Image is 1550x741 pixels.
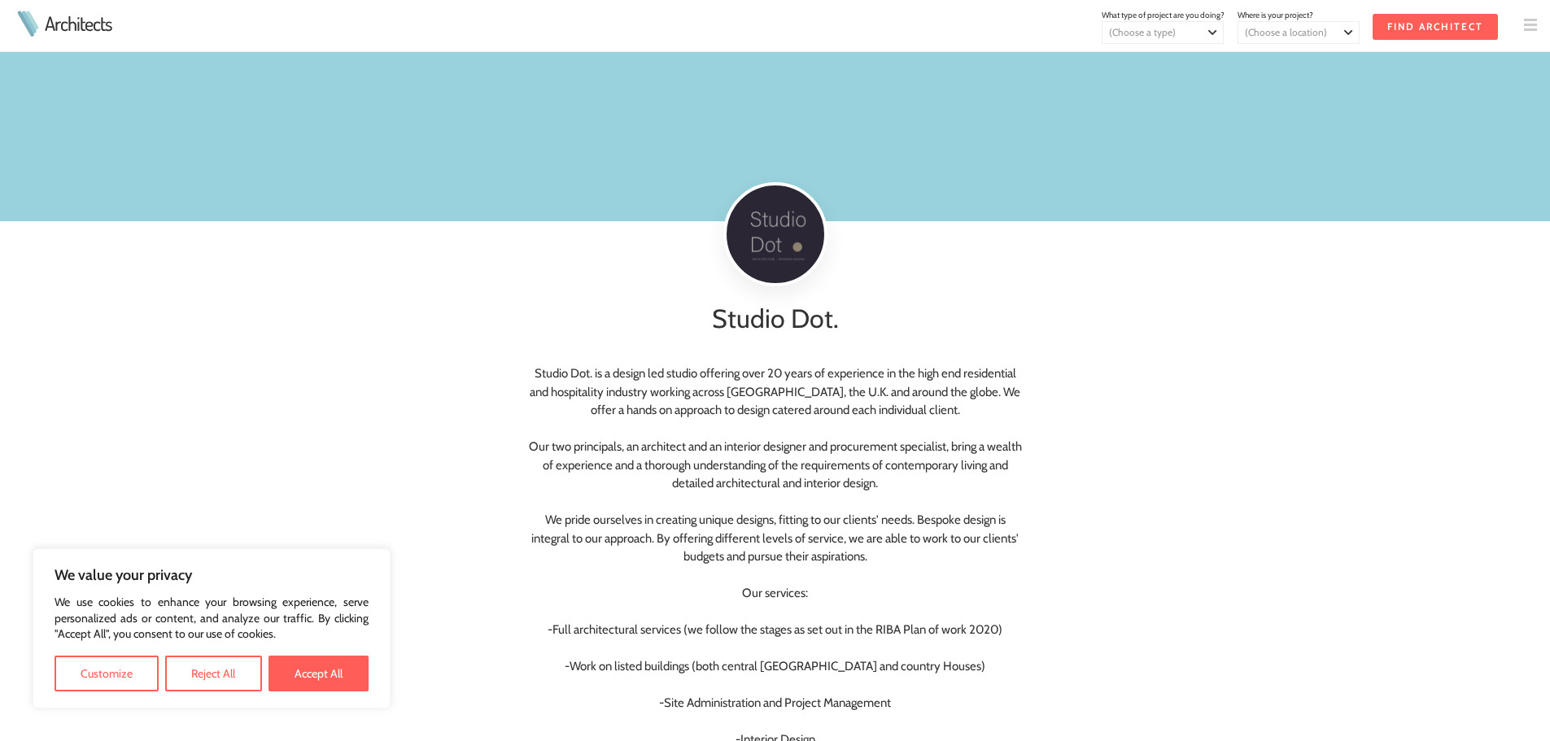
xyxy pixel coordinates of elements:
p: We value your privacy [55,565,369,585]
button: Customize [55,656,159,691]
img: Architects [13,11,42,37]
p: We use cookies to enhance your browsing experience, serve personalized ads or content, and analyz... [55,595,369,643]
button: Reject All [165,656,261,691]
span: Where is your project? [1238,10,1313,20]
input: Find Architect [1373,14,1498,40]
button: Accept All [269,656,369,691]
span: What type of project are you doing? [1102,10,1225,20]
a: Architects [45,14,111,33]
h1: Studio Dot. [372,299,1179,338]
